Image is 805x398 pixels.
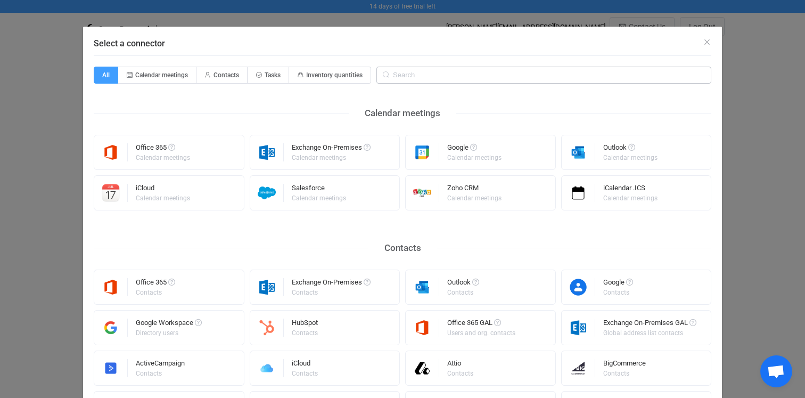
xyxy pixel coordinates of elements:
[603,155,658,161] div: Calendar meetings
[603,319,696,330] div: Exchange On-Premises GAL
[136,144,192,155] div: Office 365
[447,319,517,330] div: Office 365 GAL
[94,143,128,161] img: microsoft365.png
[136,155,190,161] div: Calendar meetings
[603,279,633,289] div: Google
[703,37,711,47] button: Close
[447,289,478,296] div: Contacts
[562,184,595,202] img: icalendar.png
[447,144,503,155] div: Google
[447,195,502,201] div: Calendar meetings
[603,184,659,195] div: iCalendar .ICS
[406,184,439,202] img: zoho-crm.png
[136,279,175,289] div: Office 365
[292,319,319,330] div: HubSpot
[292,184,348,195] div: Salesforce
[136,195,190,201] div: Calendar meetings
[250,184,284,202] img: salesforce.png
[250,359,284,377] img: icloud.png
[603,330,695,336] div: Global address list contacts
[136,360,185,370] div: ActiveCampaign
[250,319,284,337] img: hubspot.png
[562,278,595,296] img: google-contacts.png
[562,359,595,377] img: big-commerce.png
[136,289,174,296] div: Contacts
[136,330,200,336] div: Directory users
[760,355,792,387] div: Open chat
[292,195,346,201] div: Calendar meetings
[349,105,456,121] div: Calendar meetings
[447,184,503,195] div: Zoho CRM
[447,330,515,336] div: Users and org. contacts
[292,289,369,296] div: Contacts
[447,360,475,370] div: Attio
[562,143,595,161] img: outlook.png
[368,240,437,256] div: Contacts
[136,184,192,195] div: iCloud
[292,155,369,161] div: Calendar meetings
[562,319,595,337] img: exchange.png
[447,370,473,377] div: Contacts
[376,67,711,84] input: Search
[292,330,318,336] div: Contacts
[603,360,646,370] div: BigCommerce
[136,370,183,377] div: Contacts
[250,143,284,161] img: exchange.png
[292,279,371,289] div: Exchange On-Premises
[292,370,318,377] div: Contacts
[406,278,439,296] img: outlook.png
[136,319,202,330] div: Google Workspace
[292,360,319,370] div: iCloud
[250,278,284,296] img: exchange.png
[406,143,439,161] img: google.png
[603,195,658,201] div: Calendar meetings
[603,289,631,296] div: Contacts
[94,359,128,377] img: activecampaign.png
[94,184,128,202] img: icloud-calendar.png
[94,38,165,48] span: Select a connector
[406,359,439,377] img: attio.png
[603,144,659,155] div: Outlook
[447,155,502,161] div: Calendar meetings
[447,279,479,289] div: Outlook
[292,144,371,155] div: Exchange On-Premises
[406,319,439,337] img: microsoft365.png
[94,278,128,296] img: microsoft365.png
[603,370,644,377] div: Contacts
[94,319,128,337] img: google-workspace.png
